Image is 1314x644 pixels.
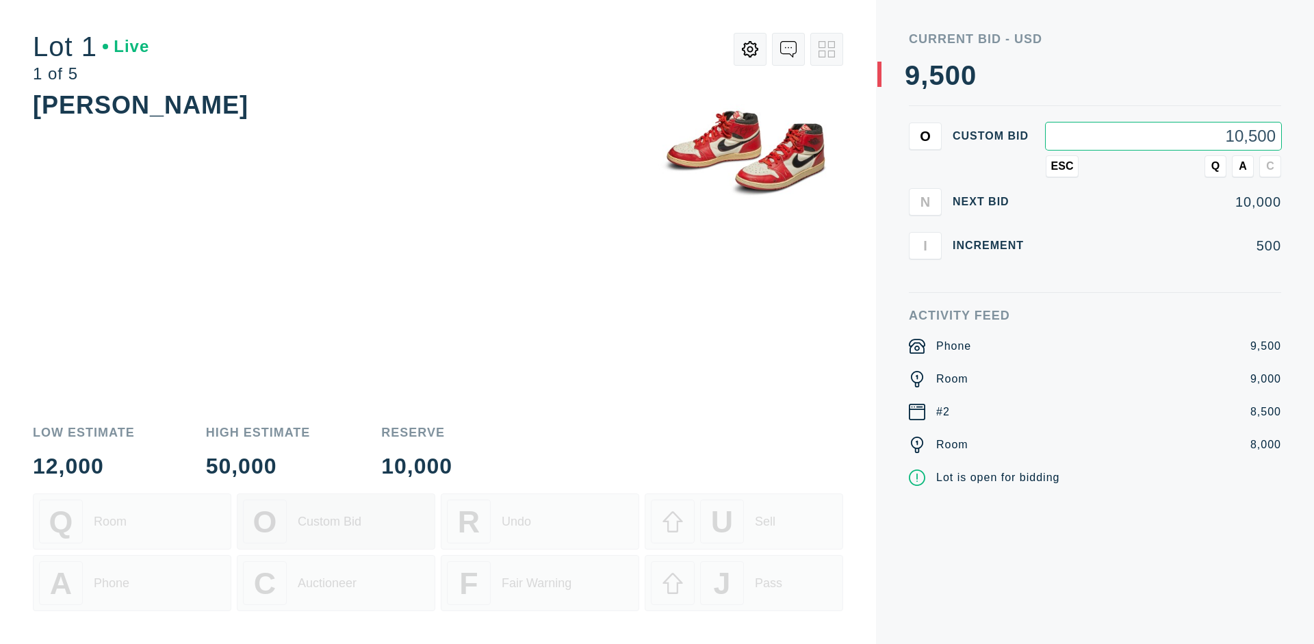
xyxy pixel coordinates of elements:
[936,437,968,453] div: Room
[33,455,135,477] div: 12,000
[441,493,639,550] button: RUndo
[50,566,72,601] span: A
[1046,155,1079,177] button: ESC
[49,504,73,539] span: Q
[1250,338,1281,355] div: 9,500
[923,237,927,253] span: I
[909,33,1281,45] div: Current Bid - USD
[920,128,931,144] span: O
[1211,160,1220,172] span: Q
[502,576,571,591] div: Fair Warning
[94,576,129,591] div: Phone
[254,566,276,601] span: C
[298,576,357,591] div: Auctioneer
[953,131,1035,142] div: Custom bid
[1204,155,1226,177] button: Q
[94,515,127,529] div: Room
[909,188,942,216] button: N
[458,504,480,539] span: R
[909,123,942,150] button: O
[713,566,730,601] span: J
[33,426,135,439] div: Low Estimate
[33,493,231,550] button: QRoom
[1046,195,1281,209] div: 10,000
[459,566,478,601] span: F
[936,404,950,420] div: #2
[645,493,843,550] button: USell
[237,555,435,611] button: CAuctioneer
[103,38,149,55] div: Live
[1266,160,1274,172] span: C
[909,232,942,259] button: I
[920,62,929,335] div: ,
[1232,155,1254,177] button: A
[936,371,968,387] div: Room
[645,555,843,611] button: JPass
[945,62,961,89] div: 0
[1051,160,1074,172] span: ESC
[920,194,930,209] span: N
[711,504,733,539] span: U
[1046,239,1281,253] div: 500
[1250,371,1281,387] div: 9,000
[253,504,277,539] span: O
[298,515,361,529] div: Custom Bid
[1250,404,1281,420] div: 8,500
[905,62,920,89] div: 9
[953,196,1035,207] div: Next Bid
[381,426,452,439] div: Reserve
[502,515,531,529] div: Undo
[961,62,977,89] div: 0
[206,426,311,439] div: High Estimate
[929,62,944,89] div: 5
[953,240,1035,251] div: Increment
[1259,155,1281,177] button: C
[1239,160,1247,172] span: A
[755,515,775,529] div: Sell
[237,493,435,550] button: OCustom Bid
[381,455,452,477] div: 10,000
[33,33,149,60] div: Lot 1
[1250,437,1281,453] div: 8,000
[936,469,1059,486] div: Lot is open for bidding
[33,555,231,611] button: APhone
[936,338,971,355] div: Phone
[33,91,248,119] div: [PERSON_NAME]
[206,455,311,477] div: 50,000
[755,576,782,591] div: Pass
[33,66,149,82] div: 1 of 5
[441,555,639,611] button: FFair Warning
[909,309,1281,322] div: Activity Feed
